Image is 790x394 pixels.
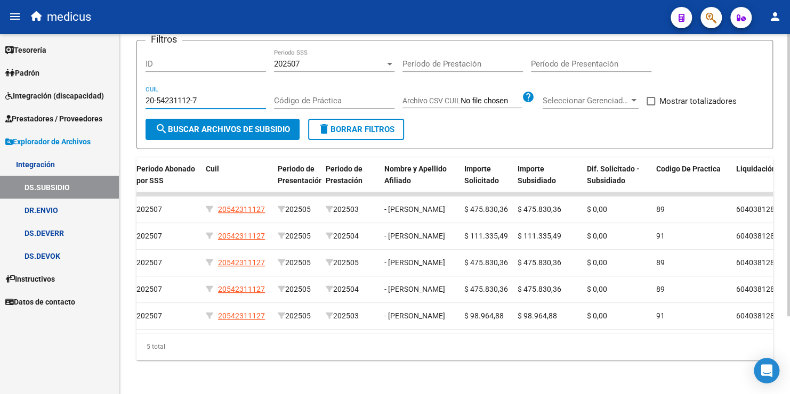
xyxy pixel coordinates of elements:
div: 202503 [326,310,376,322]
span: Nombre y Apellido Afiliado [384,165,447,185]
datatable-header-cell: Periodo de Presentación [273,158,321,204]
span: 60403812893 [736,232,783,240]
span: 91 [656,311,665,320]
div: Open Intercom Messenger [754,358,779,383]
span: 202507 [136,205,162,214]
span: 20542311127 [218,285,265,293]
span: Archivo CSV CUIL [402,96,461,105]
span: 20542311127 [218,232,265,240]
span: 89 [656,258,665,267]
datatable-header-cell: Periodo Abonado por SSS [132,158,201,204]
span: Codigo De Practica [656,165,721,173]
mat-icon: help [522,91,535,103]
span: 20542311127 [218,205,265,214]
span: 60403812893 [736,285,783,293]
span: - [PERSON_NAME] [384,258,445,267]
button: Buscar Archivos de Subsidio [146,119,300,140]
datatable-header-cell: Nombre y Apellido Afiliado [380,158,460,204]
span: Periodo Abonado por SSS [136,165,195,185]
span: $ 475.830,36 [518,205,561,214]
datatable-header-cell: Cuil [201,158,273,204]
mat-icon: delete [318,122,330,135]
datatable-header-cell: Periodo de Prestación [321,158,380,204]
div: 202505 [278,257,317,269]
span: Tesorería [5,44,46,56]
span: $ 98.964,88 [518,311,557,320]
div: 202504 [326,230,376,242]
span: - [PERSON_NAME] [384,311,445,320]
span: - [PERSON_NAME] [384,205,445,214]
span: 202507 [136,311,162,320]
span: Liquidación [736,165,776,173]
div: 202504 [326,283,376,295]
span: 20542311127 [218,258,265,267]
span: $ 475.830,36 [464,285,508,293]
span: 202507 [274,59,300,69]
span: Prestadores / Proveedores [5,113,102,125]
span: Instructivos [5,273,55,285]
span: $ 0,00 [587,311,607,320]
datatable-header-cell: Importe Subsidiado [513,158,583,204]
span: $ 0,00 [587,258,607,267]
span: $ 0,00 [587,285,607,293]
span: Seleccionar Gerenciador [543,96,629,105]
div: 202505 [326,257,376,269]
span: Mostrar totalizadores [659,95,737,108]
span: Dif. Solicitado - Subsidiado [587,165,640,185]
mat-icon: menu [9,10,21,23]
span: Integración (discapacidad) [5,90,104,102]
span: 89 [656,205,665,214]
span: 202507 [136,258,162,267]
span: 91 [656,232,665,240]
span: $ 475.830,36 [518,258,561,267]
span: Periodo de Prestación [326,165,362,185]
span: $ 475.830,36 [518,285,561,293]
span: Datos de contacto [5,296,75,308]
span: 20542311127 [218,311,265,320]
span: medicus [47,5,91,29]
datatable-header-cell: Dif. Solicitado - Subsidiado [583,158,652,204]
div: 202505 [278,203,317,216]
span: Cuil [206,165,219,173]
div: 5 total [136,333,773,360]
span: Borrar Filtros [318,125,394,134]
span: 60403812893 [736,258,783,267]
span: Buscar Archivos de Subsidio [155,125,290,134]
span: Padrón [5,67,39,79]
span: Periodo de Presentación [278,165,323,185]
span: $ 111.335,49 [518,232,561,240]
span: - [PERSON_NAME] [384,285,445,293]
span: - [PERSON_NAME] [384,232,445,240]
span: Importe Solicitado [464,165,499,185]
span: 60403812893 [736,311,783,320]
mat-icon: person [769,10,781,23]
h3: Filtros [146,32,182,47]
div: 202503 [326,203,376,216]
span: $ 475.830,36 [464,205,508,214]
span: Importe Subsidiado [518,165,556,185]
datatable-header-cell: Codigo De Practica [652,158,732,204]
span: $ 111.335,49 [464,232,508,240]
span: $ 475.830,36 [464,258,508,267]
mat-icon: search [155,122,168,135]
span: 202507 [136,285,162,293]
div: 202505 [278,310,317,322]
span: $ 0,00 [587,205,607,214]
button: Borrar Filtros [308,119,404,140]
datatable-header-cell: Importe Solicitado [460,158,513,204]
span: 89 [656,285,665,293]
span: $ 98.964,88 [464,311,504,320]
span: 60403812893 [736,205,783,214]
span: $ 0,00 [587,232,607,240]
span: Explorador de Archivos [5,136,91,147]
input: Archivo CSV CUIL [461,96,522,106]
div: 202505 [278,230,317,242]
span: 202507 [136,232,162,240]
div: 202505 [278,283,317,295]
